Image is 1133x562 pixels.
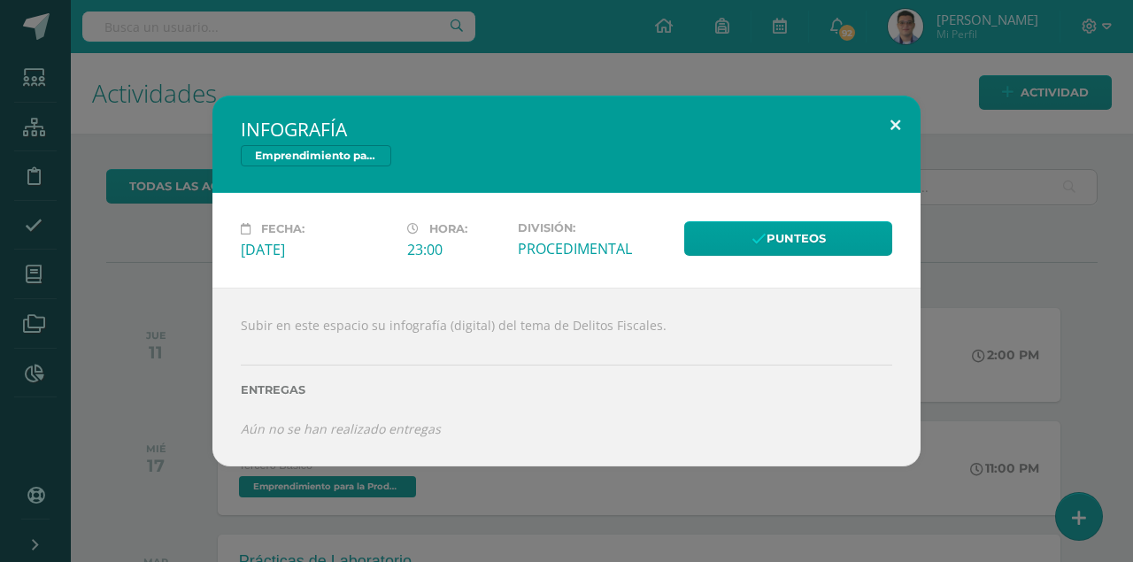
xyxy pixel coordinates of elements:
[684,221,892,256] a: Punteos
[261,222,304,235] span: Fecha:
[429,222,467,235] span: Hora:
[212,288,921,466] div: Subir en este espacio su infografía (digital) del tema de Delitos Fiscales.
[241,383,892,396] label: Entregas
[241,117,892,142] h2: INFOGRAFÍA
[518,221,670,235] label: División:
[870,96,921,156] button: Close (Esc)
[241,145,391,166] a: Emprendimiento para la Productividad
[241,240,393,259] div: [DATE]
[518,239,670,258] div: PROCEDIMENTAL
[407,240,504,259] div: 23:00
[241,420,441,437] i: Aún no se han realizado entregas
